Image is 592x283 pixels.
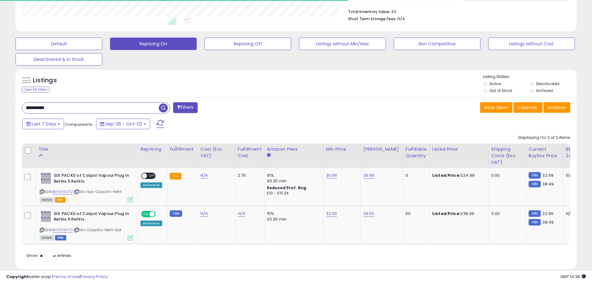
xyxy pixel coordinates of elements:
div: N/A [566,211,586,217]
div: Amazon AI [140,182,162,188]
div: Fulfillment [170,146,195,153]
div: Clear All Filters [22,87,49,93]
span: 38.49 [542,181,554,187]
div: 50 [406,211,425,217]
div: £0.25 min [267,178,319,184]
span: Sep-26 - Oct-02 [105,121,142,127]
b: Reduced Prof. Rng. [267,185,308,190]
div: Amazon AI [140,221,162,226]
div: Title [38,146,135,153]
div: £10 - £10.34 [267,191,319,196]
span: Compared to: [65,121,94,127]
b: Short Term Storage Fees: [348,16,397,21]
small: FBM [529,172,541,179]
b: Listed Price: [432,211,461,217]
button: Listings without Cost [488,38,575,50]
div: Min Price [326,146,358,153]
span: 38.49 [542,219,554,225]
a: N/A [200,172,208,179]
small: Amazon Fees. [267,153,271,158]
div: 15% [267,211,319,217]
div: Displaying 1 to 2 of 2 items [518,135,570,141]
span: All listings currently available for purchase on Amazon [40,235,54,240]
span: OFF [147,173,157,179]
div: [PERSON_NAME] [363,146,400,153]
span: FBM [55,235,66,240]
button: Actions [544,102,570,113]
span: Show: entries [26,253,71,258]
button: Filters [173,102,197,113]
button: Last 7 Days [22,119,64,129]
a: Privacy Policy [80,274,108,280]
div: ASIN: [40,173,133,202]
span: | SKU: Calpol5's-Refill-6pk [74,227,122,232]
a: B019FI9UTO [53,227,73,233]
span: ON [142,211,149,217]
div: BB Share 24h. [566,146,589,159]
a: 32.00 [326,211,337,217]
span: FBA [55,197,66,203]
label: Deactivated [536,81,559,86]
a: N/A [238,211,245,217]
small: FBA [170,173,181,180]
span: 32.99 [542,172,553,178]
span: 2025-10-10 14:38 GMT [560,274,586,280]
div: 0.00 [491,173,521,178]
label: Out of Stock [489,88,512,93]
button: Listings without Min/Max [299,38,386,50]
button: Columns [513,102,543,113]
b: SIX PACKS of Calpol Vapour Plug In Refills 5 Refills [54,211,129,224]
button: Sep-26 - Oct-02 [96,119,150,129]
span: Columns [517,104,537,111]
small: FBM [170,210,182,217]
div: Fulfillment Cost [238,146,262,159]
div: 50% [566,173,586,178]
b: Listed Price: [432,172,461,178]
a: N/A [200,211,208,217]
div: Repricing [140,146,164,153]
button: Deactivated & In Stock [16,53,102,66]
button: Repricing Off [204,38,291,50]
div: ASIN: [40,211,133,240]
label: Active [489,81,501,86]
span: Last 7 Days [32,121,56,127]
label: Archived [536,88,553,93]
button: Non Competitive [394,38,480,50]
div: £34.99 [432,173,484,178]
span: 32.99 [542,211,553,217]
h5: Listings [33,76,57,85]
small: FBM [529,210,541,217]
a: 36.99 [363,172,374,179]
div: Current Buybox Price [529,146,561,159]
div: Cost (Exc. VAT) [200,146,232,159]
a: 39.50 [363,211,374,217]
div: Fulfillable Quantity [406,146,427,159]
a: 30.99 [326,172,337,179]
button: Save View [480,102,512,113]
img: 61sfsHy5W+L._SL40_.jpg [40,211,52,222]
a: Terms of Use [53,274,80,280]
span: N/A [397,16,405,22]
small: FBM [529,181,541,187]
span: OFF [155,211,165,217]
div: 15% [267,173,319,178]
div: 2.75 [238,173,259,178]
span: | SKU: 6pk-Calpol5's-Refill [74,189,122,194]
small: FBM [529,219,541,226]
div: Listed Price [432,146,486,153]
strong: Copyright [6,274,29,280]
button: Default [16,38,102,50]
div: seller snap | | [6,274,108,280]
a: B019FI9UTO [53,189,73,194]
div: 0.00 [491,211,521,217]
div: £38.99 [432,211,484,217]
div: Shipping Costs (Exc. VAT) [491,146,523,166]
b: SIX PACKS of Calpol Vapour Plug In Refills 5 Refills [54,173,129,186]
div: 0 [406,173,425,178]
img: 61sfsHy5W+L._SL40_.jpg [40,173,52,184]
div: Amazon Fees [267,146,321,153]
div: £0.25 min [267,217,319,222]
p: Listing States: [483,74,576,80]
button: Repricing On [110,38,197,50]
span: All listings currently available for purchase on Amazon [40,197,54,203]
